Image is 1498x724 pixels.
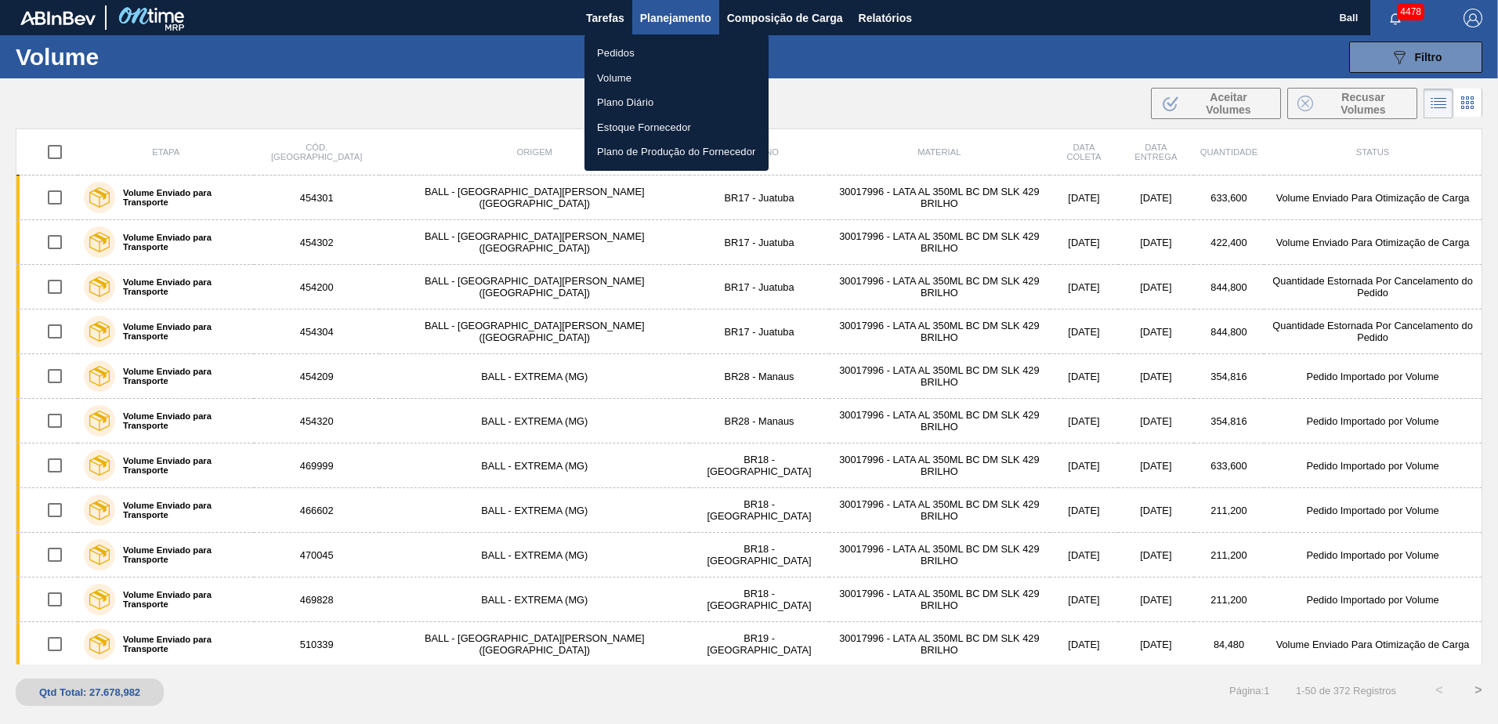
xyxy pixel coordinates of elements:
[584,41,769,66] a: Pedidos
[584,90,769,115] a: Plano Diário
[584,66,769,91] a: Volume
[584,115,769,140] a: Estoque Fornecedor
[584,139,769,165] a: Plano de Produção do Fornecedor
